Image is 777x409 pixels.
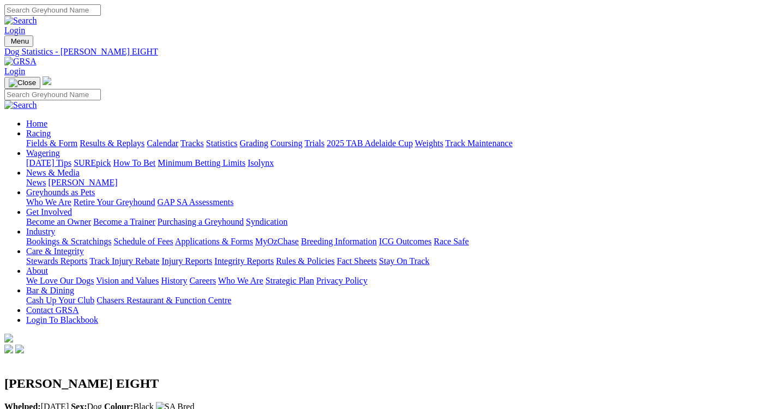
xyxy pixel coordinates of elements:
[26,188,95,197] a: Greyhounds as Pets
[4,16,37,26] img: Search
[158,158,245,167] a: Minimum Betting Limits
[26,305,79,315] a: Contact GRSA
[26,197,773,207] div: Greyhounds as Pets
[26,246,84,256] a: Care & Integrity
[276,256,335,266] a: Rules & Policies
[4,26,25,35] a: Login
[26,217,773,227] div: Get Involved
[43,76,51,85] img: logo-grsa-white.png
[26,315,98,324] a: Login To Blackbook
[4,334,13,342] img: logo-grsa-white.png
[147,139,178,148] a: Calendar
[327,139,413,148] a: 2025 TAB Adelaide Cup
[161,276,187,285] a: History
[26,197,71,207] a: Who We Are
[445,139,513,148] a: Track Maintenance
[113,158,156,167] a: How To Bet
[189,276,216,285] a: Careers
[379,256,429,266] a: Stay On Track
[4,77,40,89] button: Toggle navigation
[316,276,368,285] a: Privacy Policy
[80,139,144,148] a: Results & Replays
[337,256,377,266] a: Fact Sheets
[26,296,773,305] div: Bar & Dining
[26,139,77,148] a: Fields & Form
[11,37,29,45] span: Menu
[4,100,37,110] img: Search
[26,286,74,295] a: Bar & Dining
[266,276,314,285] a: Strategic Plan
[26,139,773,148] div: Racing
[89,256,159,266] a: Track Injury Rebate
[4,345,13,353] img: facebook.svg
[240,139,268,148] a: Grading
[97,296,231,305] a: Chasers Restaurant & Function Centre
[26,276,773,286] div: About
[26,207,72,216] a: Get Involved
[26,256,87,266] a: Stewards Reports
[415,139,443,148] a: Weights
[26,266,48,275] a: About
[74,158,111,167] a: SUREpick
[113,237,173,246] a: Schedule of Fees
[26,227,55,236] a: Industry
[301,237,377,246] a: Breeding Information
[15,345,24,353] img: twitter.svg
[9,79,36,87] img: Close
[4,57,37,67] img: GRSA
[26,168,80,177] a: News & Media
[218,276,263,285] a: Who We Are
[246,217,287,226] a: Syndication
[26,296,94,305] a: Cash Up Your Club
[4,47,773,57] a: Dog Statistics - [PERSON_NAME] EIGHT
[4,376,773,391] h2: [PERSON_NAME] EIGHT
[158,197,234,207] a: GAP SA Assessments
[206,139,238,148] a: Statistics
[26,217,91,226] a: Become an Owner
[4,67,25,76] a: Login
[26,276,94,285] a: We Love Our Dogs
[26,237,773,246] div: Industry
[26,129,51,138] a: Racing
[26,178,773,188] div: News & Media
[180,139,204,148] a: Tracks
[48,178,117,187] a: [PERSON_NAME]
[26,256,773,266] div: Care & Integrity
[158,217,244,226] a: Purchasing a Greyhound
[26,148,60,158] a: Wagering
[175,237,253,246] a: Applications & Forms
[96,276,159,285] a: Vision and Values
[26,237,111,246] a: Bookings & Scratchings
[74,197,155,207] a: Retire Your Greyhound
[26,119,47,128] a: Home
[4,4,101,16] input: Search
[379,237,431,246] a: ICG Outcomes
[93,217,155,226] a: Become a Trainer
[214,256,274,266] a: Integrity Reports
[255,237,299,246] a: MyOzChase
[26,158,71,167] a: [DATE] Tips
[304,139,324,148] a: Trials
[433,237,468,246] a: Race Safe
[248,158,274,167] a: Isolynx
[4,89,101,100] input: Search
[4,35,33,47] button: Toggle navigation
[26,178,46,187] a: News
[270,139,303,148] a: Coursing
[161,256,212,266] a: Injury Reports
[26,158,773,168] div: Wagering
